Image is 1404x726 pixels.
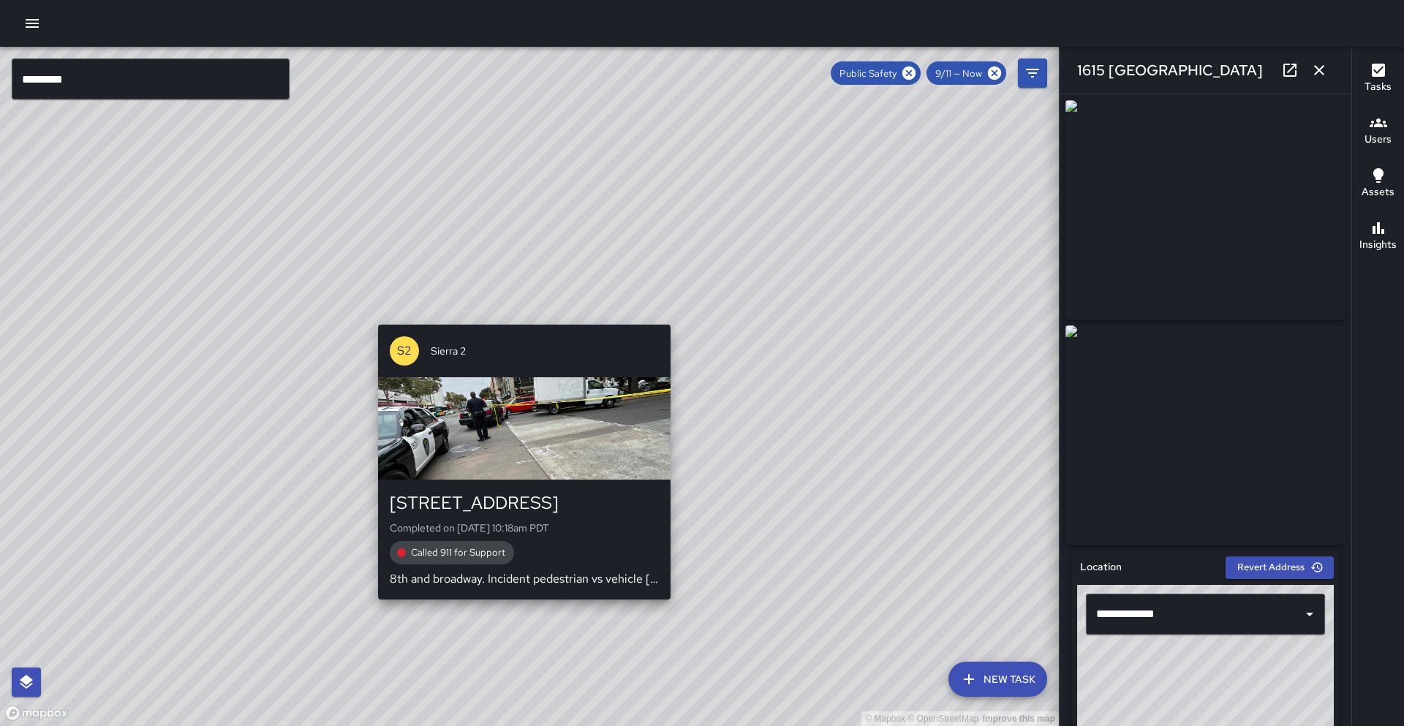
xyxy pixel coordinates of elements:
[831,61,921,85] div: Public Safety
[948,662,1047,697] button: New Task
[1299,604,1320,624] button: Open
[1065,325,1345,545] img: request_images%2Fd4a2d540-8f8c-11f0-b76f-195b8159d6e3
[1226,556,1334,579] button: Revert Address
[390,491,659,515] div: [STREET_ADDRESS]
[397,342,412,360] p: S2
[1352,53,1404,105] button: Tasks
[402,546,514,559] span: Called 911 for Support
[390,521,659,535] p: Completed on [DATE] 10:18am PDT
[1352,211,1404,263] button: Insights
[1362,184,1394,200] h6: Assets
[1365,79,1392,95] h6: Tasks
[390,570,659,588] p: 8th and broadway. Incident pedestrian vs vehicle [PERSON_NAME] was an older [DEMOGRAPHIC_DATA] [D...
[1365,132,1392,148] h6: Users
[1080,559,1122,575] h6: Location
[1077,58,1263,82] h6: 1615 [GEOGRAPHIC_DATA]
[926,67,991,80] span: 9/11 — Now
[378,325,671,600] button: S2Sierra 2[STREET_ADDRESS]Completed on [DATE] 10:18am PDTCalled 911 for Support8th and broadway. ...
[1018,58,1047,88] button: Filters
[431,344,659,358] span: Sierra 2
[1352,105,1404,158] button: Users
[831,67,905,80] span: Public Safety
[1065,100,1345,319] img: request_images%2Fd3811190-8f8c-11f0-b76f-195b8159d6e3
[1352,158,1404,211] button: Assets
[1359,237,1397,253] h6: Insights
[926,61,1006,85] div: 9/11 — Now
